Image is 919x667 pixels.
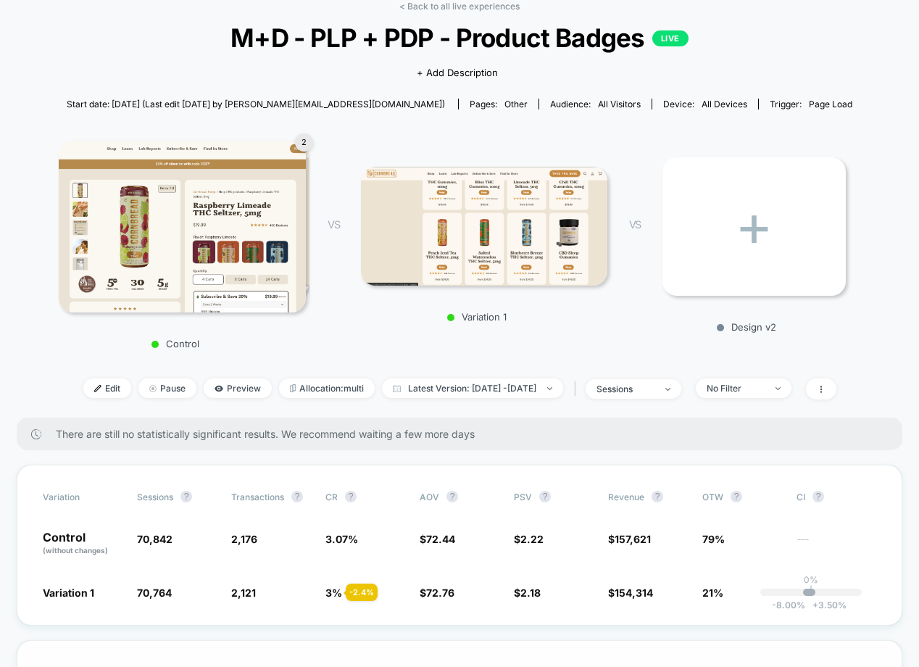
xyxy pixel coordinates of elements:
[520,587,541,599] span: 2.18
[598,99,641,109] span: All Visitors
[804,574,818,585] p: 0%
[59,141,306,313] img: Control main
[325,587,342,599] span: 3 %
[180,491,192,502] button: ?
[702,587,723,599] span: 21%
[325,492,338,502] span: CR
[702,491,782,502] span: OTW
[138,378,196,398] span: Pause
[426,587,454,599] span: 72.76
[514,492,532,502] span: PSV
[514,533,544,545] span: $
[328,218,339,231] span: VS
[608,587,653,599] span: $
[393,385,401,392] img: calendar
[797,491,876,502] span: CI
[652,491,663,502] button: ?
[417,66,498,80] span: + Add Description
[550,99,641,109] div: Audience:
[325,533,358,545] span: 3.07 %
[596,384,654,394] div: sessions
[51,338,299,349] p: Control
[770,99,852,109] div: Trigger:
[94,385,101,392] img: edit
[652,99,758,109] span: Device:
[420,533,455,545] span: $
[43,531,122,556] p: Control
[608,492,644,502] span: Revenue
[361,167,607,286] img: Variation 1 main
[56,428,873,440] span: There are still no statistically significant results. We recommend waiting a few more days
[420,492,439,502] span: AOV
[570,378,586,399] span: |
[426,533,455,545] span: 72.44
[67,99,445,109] span: Start date: [DATE] (Last edit [DATE] by [PERSON_NAME][EMAIL_ADDRESS][DOMAIN_NAME])
[702,99,747,109] span: all devices
[43,491,122,502] span: Variation
[137,492,173,502] span: Sessions
[514,587,541,599] span: $
[539,491,551,502] button: ?
[290,384,296,392] img: rebalance
[231,533,257,545] span: 2,176
[652,30,689,46] p: LIVE
[346,584,378,601] div: - 2.4 %
[665,388,670,391] img: end
[810,585,812,596] p: |
[446,491,458,502] button: ?
[382,378,563,398] span: Latest Version: [DATE] - [DATE]
[520,533,544,545] span: 2.22
[291,491,303,502] button: ?
[295,133,313,152] div: 2
[775,387,781,390] img: end
[504,99,528,109] span: other
[797,535,876,556] span: ---
[615,587,653,599] span: 154,314
[608,533,651,545] span: $
[137,587,172,599] span: 70,764
[470,99,528,109] div: Pages:
[809,99,852,109] span: Page Load
[812,491,824,502] button: ?
[231,492,284,502] span: Transactions
[279,378,375,398] span: Allocation: multi
[772,600,805,610] span: -8.00 %
[149,385,157,392] img: end
[731,491,742,502] button: ?
[99,22,820,53] span: M+D - PLP + PDP - Product Badges
[707,383,765,394] div: No Filter
[399,1,520,12] a: < Back to all live experiences
[655,321,839,333] p: Design v2
[629,218,641,231] span: VS
[231,587,256,599] span: 2,121
[420,587,454,599] span: $
[702,533,725,545] span: 79%
[547,387,552,390] img: end
[354,311,599,323] p: Variation 1
[137,533,172,545] span: 70,842
[83,378,131,398] span: Edit
[662,157,846,296] div: +
[43,546,108,555] span: (without changes)
[615,533,651,545] span: 157,621
[812,600,818,610] span: +
[345,491,357,502] button: ?
[204,378,272,398] span: Preview
[43,587,94,599] span: Variation 1
[805,600,847,610] span: 3.50 %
